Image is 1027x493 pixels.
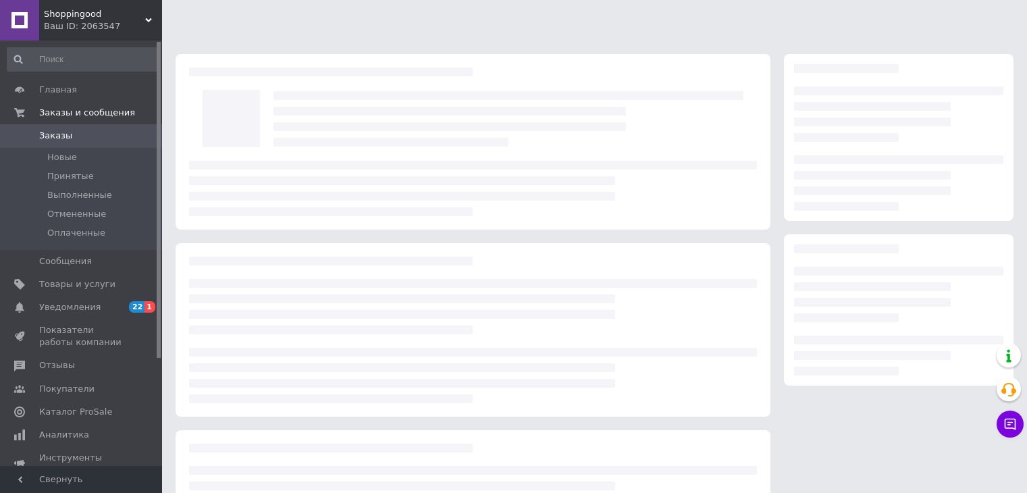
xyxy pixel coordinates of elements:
[39,278,115,290] span: Товары и услуги
[39,452,125,476] span: Инструменты вебмастера и SEO
[39,107,135,119] span: Заказы и сообщения
[39,324,125,348] span: Показатели работы компании
[997,411,1024,438] button: Чат с покупателем
[39,406,112,418] span: Каталог ProSale
[47,189,112,201] span: Выполненные
[129,301,144,313] span: 22
[39,84,77,96] span: Главная
[39,255,92,267] span: Сообщения
[39,359,75,371] span: Отзывы
[47,151,77,163] span: Новые
[39,130,72,142] span: Заказы
[47,170,94,182] span: Принятые
[44,20,162,32] div: Ваш ID: 2063547
[39,429,89,441] span: Аналитика
[144,301,155,313] span: 1
[7,47,159,72] input: Поиск
[47,208,106,220] span: Отмененные
[39,301,101,313] span: Уведомления
[39,383,95,395] span: Покупатели
[47,227,105,239] span: Оплаченные
[44,8,145,20] span: Shoppingood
